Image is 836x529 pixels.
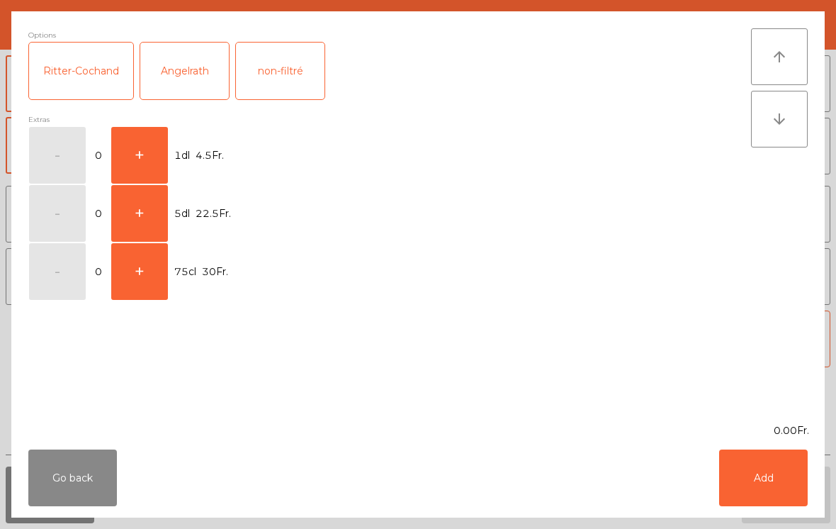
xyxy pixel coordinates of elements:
i: arrow_downward [771,111,788,128]
span: 4.5Fr. [196,146,224,165]
button: arrow_downward [751,91,808,147]
span: 30Fr. [202,262,228,282]
span: 0 [87,204,110,223]
span: Options [28,28,56,42]
button: + [111,243,168,300]
div: Angelrath [140,43,229,99]
span: 1dl [174,146,190,165]
div: non-filtré [236,43,324,99]
div: Ritter-Cochand [29,43,133,99]
button: Go back [28,450,117,506]
div: 0.00Fr. [11,423,825,438]
div: Extras [28,113,751,126]
span: 0 [87,262,110,282]
button: + [111,185,168,242]
button: + [111,127,168,184]
span: 0 [87,146,110,165]
button: arrow_upward [751,28,808,85]
span: 22.5Fr. [196,204,231,223]
button: Add [719,450,808,506]
span: 75cl [174,262,196,282]
i: arrow_upward [771,48,788,65]
span: 5dl [174,204,190,223]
